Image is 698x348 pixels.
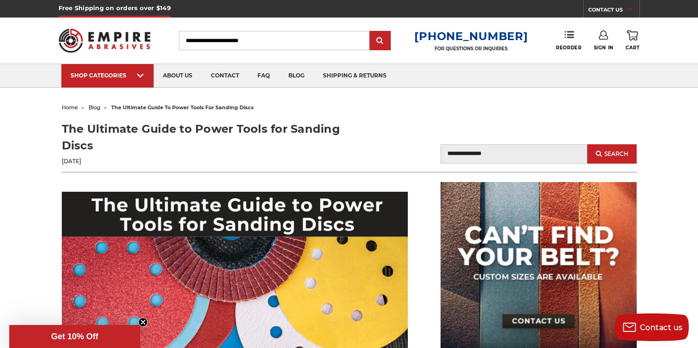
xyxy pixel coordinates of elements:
[248,64,279,88] a: faq
[59,23,151,59] img: Empire Abrasives
[615,313,689,341] button: Contact us
[202,64,248,88] a: contact
[62,157,349,165] p: [DATE]
[594,45,614,51] span: Sign In
[51,332,98,341] span: Get 10% Off
[62,104,78,111] a: home
[62,121,349,154] h1: The Ultimate Guide to Power Tools for Sanding Discs
[111,104,254,111] span: the ultimate guide to power tools for sanding discs
[89,104,101,111] a: blog
[314,64,396,88] a: shipping & returns
[414,29,528,43] a: [PHONE_NUMBER]
[138,318,148,327] button: Close teaser
[9,325,140,348] div: Get 10% OffClose teaser
[154,64,202,88] a: about us
[71,72,144,79] div: SHOP CATEGORIES
[604,151,628,157] span: Search
[626,45,639,51] span: Cart
[556,30,581,50] a: Reorder
[371,32,389,50] input: Submit
[556,45,581,51] span: Reorder
[588,5,639,18] a: CONTACT US
[414,46,528,52] p: FOR QUESTIONS OR INQUIRIES
[626,30,639,51] a: Cart
[640,323,683,332] span: Contact us
[279,64,314,88] a: blog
